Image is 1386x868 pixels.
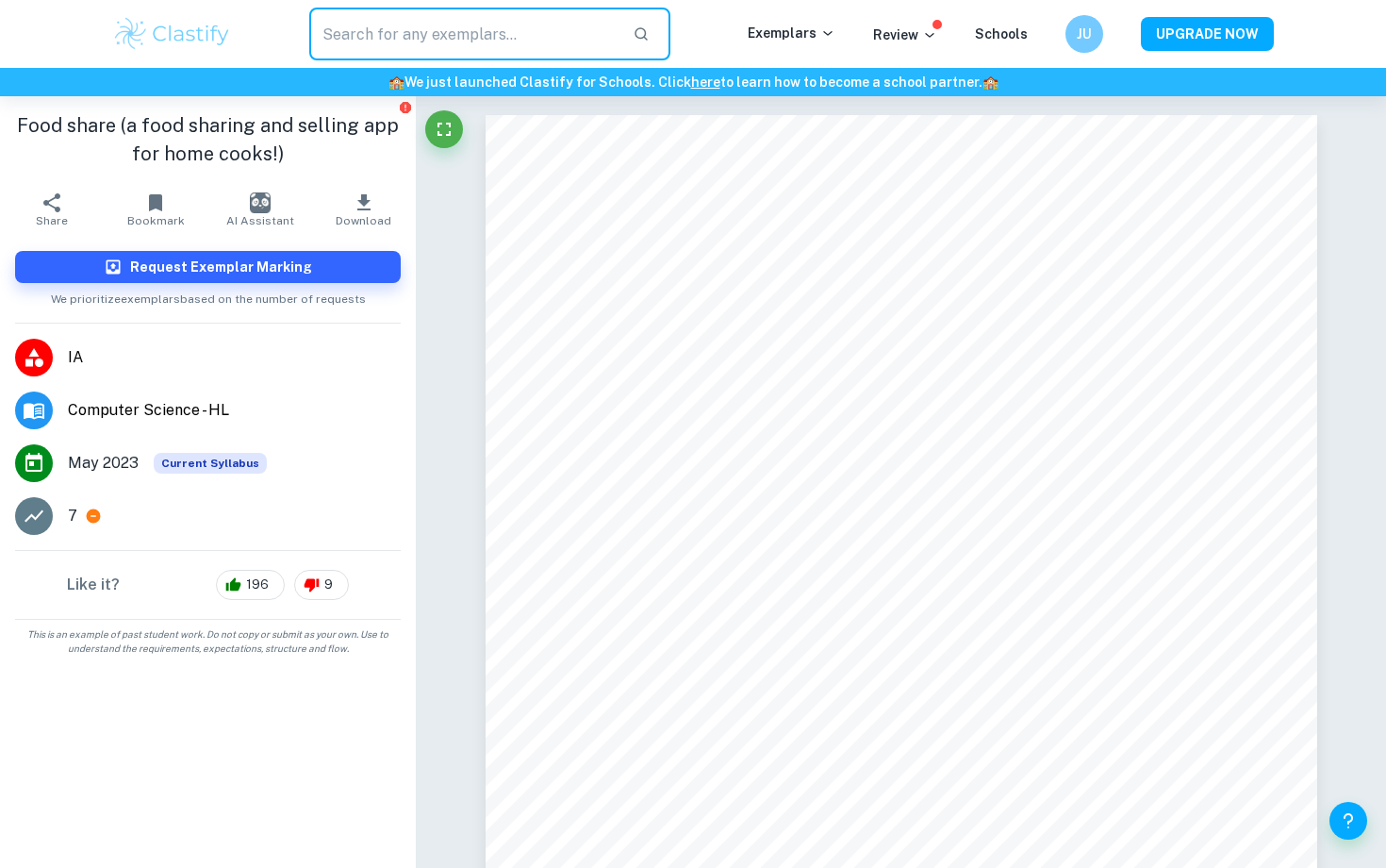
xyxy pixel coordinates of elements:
button: Help and Feedback [1329,802,1367,840]
span: Bookmark [127,214,185,227]
span: May 2023 [68,452,139,475]
a: here [691,75,720,90]
h6: JU [1074,24,1096,44]
h1: Food share (a food sharing and selling app for home cooks!) [15,111,401,168]
input: Search for any exemplars... [309,8,618,60]
button: Request Exemplar Marking [15,251,401,283]
span: We prioritize exemplars based on the number of requests [51,283,366,308]
p: Review [873,25,937,45]
span: Current Syllabus [154,453,267,474]
span: IA [68,346,401,369]
button: Fullscreen [425,110,463,148]
button: Report issue [398,100,412,114]
h6: Like it? [67,574,120,596]
span: Download [336,214,391,227]
span: 🏫 [388,75,404,90]
button: JU [1065,15,1103,53]
span: 9 [314,576,343,594]
a: Schools [975,26,1028,42]
span: Computer Science - HL [68,399,401,422]
button: AI Assistant [208,183,312,236]
h6: Request Exemplar Marking [130,257,312,277]
div: 196 [216,570,285,600]
button: Download [312,183,416,236]
img: Clastify logo [112,15,232,53]
div: 9 [294,570,349,600]
div: This exemplar is based on the current syllabus. Feel free to refer to it for inspiration/ideas wh... [154,453,267,474]
p: Exemplars [748,23,835,43]
button: UPGRADE NOW [1141,17,1274,51]
button: Bookmark [104,183,207,236]
span: This is an example of past student work. Do not copy or submit as your own. Use to understand the... [8,627,408,656]
span: 196 [236,576,279,594]
h6: We just launched Clastify for Schools. Click to learn how to become a school partner. [4,72,1382,92]
span: Share [36,214,68,227]
span: AI Assistant [226,214,294,227]
p: 7 [68,505,77,527]
img: AI Assistant [250,192,271,213]
span: 🏫 [982,75,998,90]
